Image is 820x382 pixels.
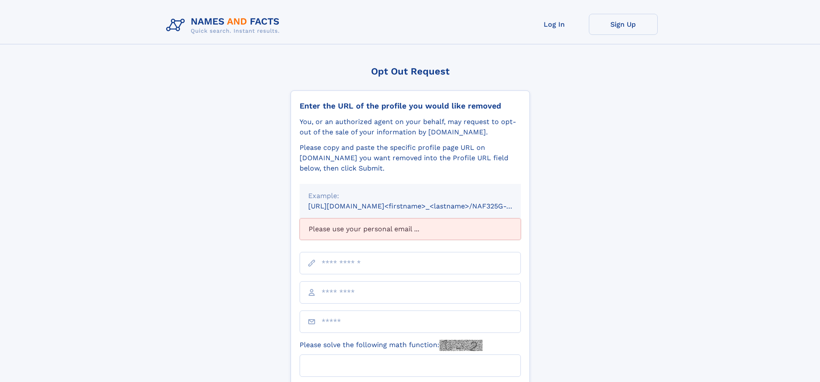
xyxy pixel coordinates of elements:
div: Opt Out Request [291,66,530,77]
div: Please copy and paste the specific profile page URL on [DOMAIN_NAME] you want removed into the Pr... [300,143,521,174]
label: Please solve the following math function: [300,340,483,351]
div: Please use your personal email ... [300,218,521,240]
small: [URL][DOMAIN_NAME]<firstname>_<lastname>/NAF325G-xxxxxxxx [308,202,537,210]
a: Log In [520,14,589,35]
img: Logo Names and Facts [163,14,287,37]
div: You, or an authorized agent on your behalf, may request to opt-out of the sale of your informatio... [300,117,521,137]
div: Example: [308,191,512,201]
a: Sign Up [589,14,658,35]
div: Enter the URL of the profile you would like removed [300,101,521,111]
